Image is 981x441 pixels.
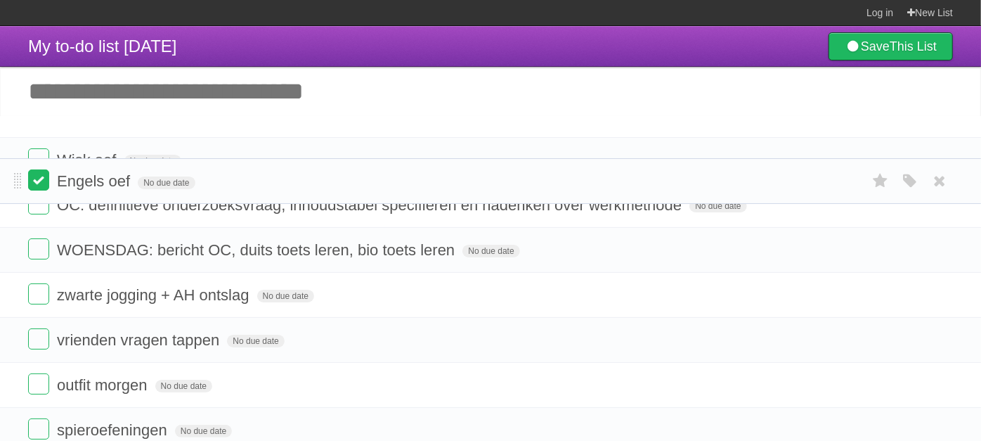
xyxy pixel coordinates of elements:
label: Done [28,238,49,260]
a: SaveThis List [829,32,953,60]
span: OC: definitieve onderzoeksvraag, inhoudstabel specifiëren en nadenken over werkmethode [57,196,685,214]
span: No due date [462,245,519,257]
label: Done [28,373,49,395]
label: Done [28,328,49,350]
span: WOENSDAG: bericht OC, duits toets leren, bio toets leren [57,241,458,259]
span: No due date [175,425,232,437]
span: Wisk oef [57,151,119,169]
span: vrienden vragen tappen [57,331,223,349]
span: No due date [155,380,212,392]
label: Done [28,283,49,305]
span: No due date [257,290,314,302]
label: Done [28,170,49,191]
span: No due date [689,200,746,212]
label: Done [28,148,49,170]
span: No due date [227,335,284,347]
b: This List [890,39,937,53]
label: Done [28,193,49,215]
span: outfit morgen [57,376,150,394]
span: No due date [124,155,181,167]
span: zwarte jogging + AH ontslag [57,286,252,304]
span: spieroefeningen [57,421,171,439]
span: My to-do list [DATE] [28,37,177,56]
label: Done [28,418,49,440]
span: Engels oef [57,172,134,190]
label: Star task [867,170,894,193]
span: No due date [138,177,195,189]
